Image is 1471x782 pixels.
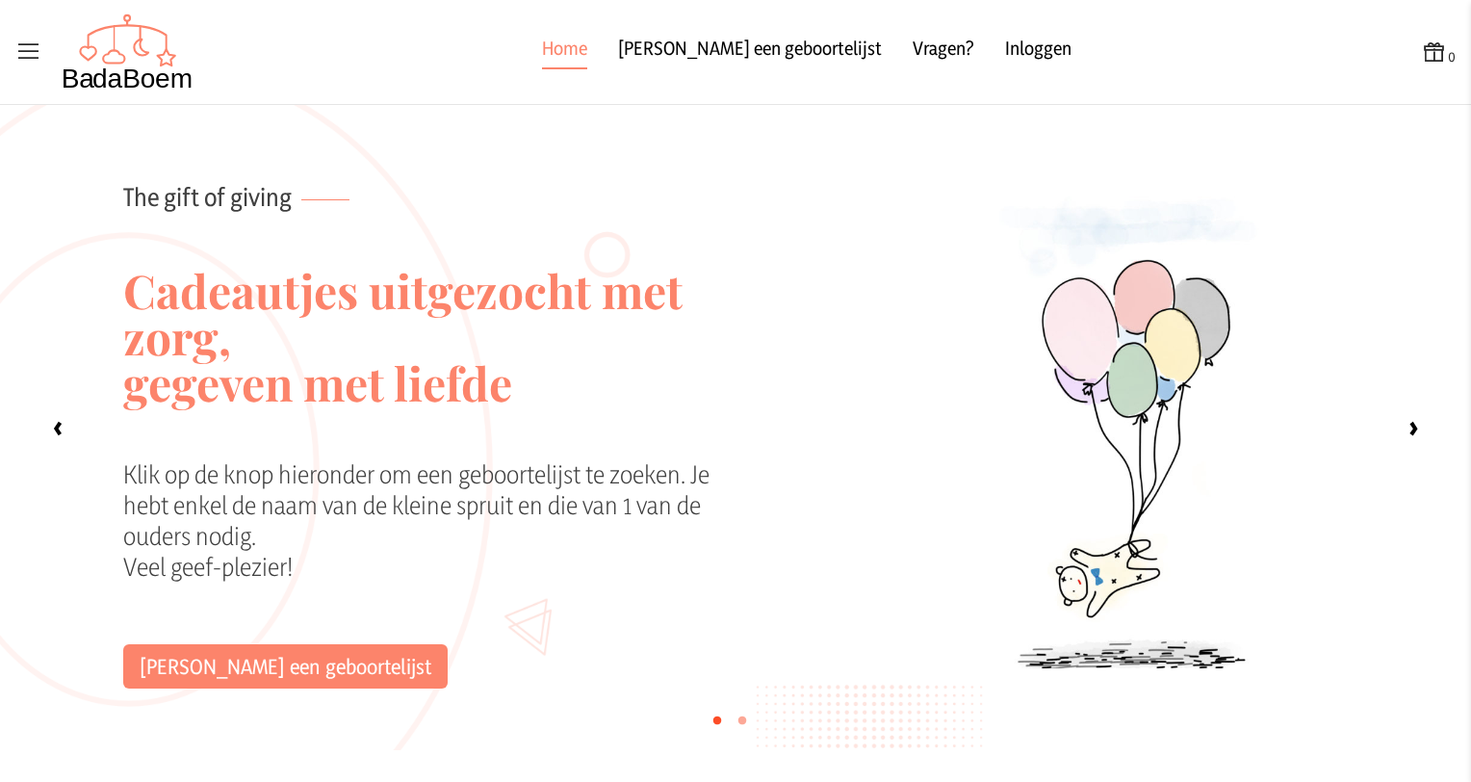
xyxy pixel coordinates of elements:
[1394,408,1432,447] label: ›
[1005,35,1071,69] a: Inloggen
[39,408,77,447] label: ‹
[710,699,724,738] label: •
[618,35,882,69] a: [PERSON_NAME] een geboortelijst
[123,213,739,459] h2: Cadeautjes uitgezocht met zorg, gegeven met liefde
[913,35,974,69] a: Vragen?
[123,644,448,689] a: [PERSON_NAME] een geboortelijst
[62,13,194,91] img: Badaboem
[123,459,739,644] div: Klik op de knop hieronder om een geboortelijst te zoeken. Je hebt enkel de naam van de kleine spr...
[1421,39,1456,66] button: 0
[735,699,749,738] label: •
[542,35,587,69] a: Home
[123,105,739,213] p: The gift of giving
